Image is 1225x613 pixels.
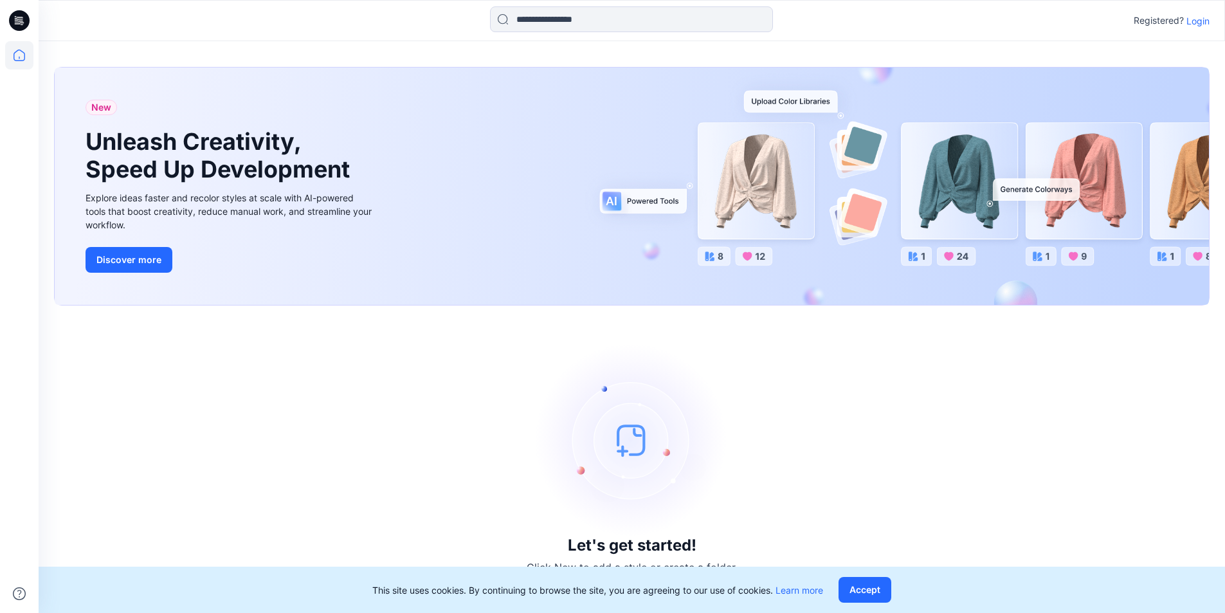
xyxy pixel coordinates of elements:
button: Accept [839,577,891,603]
div: Explore ideas faster and recolor styles at scale with AI-powered tools that boost creativity, red... [86,191,375,232]
a: Learn more [776,585,823,596]
p: Registered? [1134,13,1184,28]
a: Discover more [86,247,375,273]
p: Login [1186,14,1210,28]
button: Discover more [86,247,172,273]
h3: Let's get started! [568,536,696,554]
img: empty-state-image.svg [536,343,729,536]
span: New [91,100,111,115]
h1: Unleash Creativity, Speed Up Development [86,128,356,183]
p: Click New to add a style or create a folder. [527,560,738,575]
p: This site uses cookies. By continuing to browse the site, you are agreeing to our use of cookies. [372,583,823,597]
